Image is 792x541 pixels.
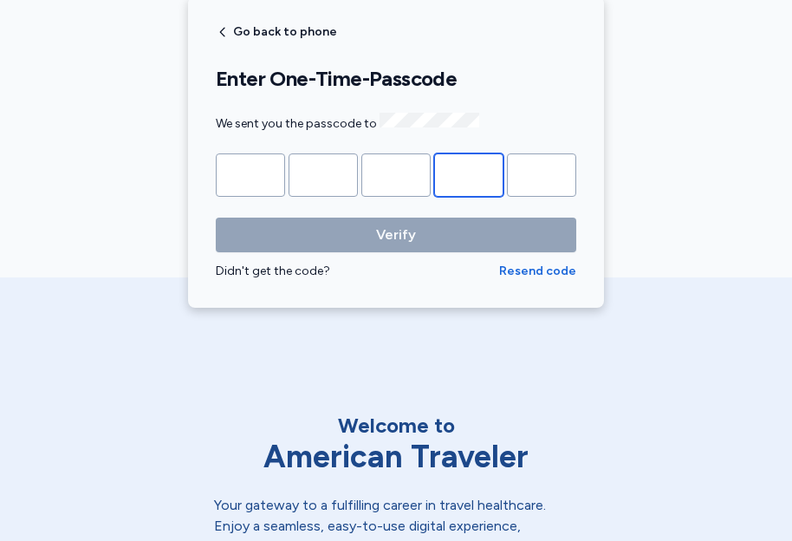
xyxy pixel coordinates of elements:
span: Verify [376,225,416,245]
span: Go back to phone [233,26,337,38]
input: Please enter OTP character 3 [361,153,431,197]
input: Please enter OTP character 2 [289,153,358,197]
div: American Traveler [214,440,578,474]
input: Please enter OTP character 4 [434,153,503,197]
div: Didn't get the code? [216,263,499,280]
button: Verify [216,218,576,252]
button: Go back to phone [216,25,337,39]
span: We sent you the passcode to [216,116,479,131]
button: Resend code [499,263,576,280]
div: Welcome to [214,412,578,440]
h1: Enter One-Time-Passcode [216,66,576,92]
input: Please enter OTP character 1 [216,153,285,197]
input: Please enter OTP character 5 [507,153,576,197]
